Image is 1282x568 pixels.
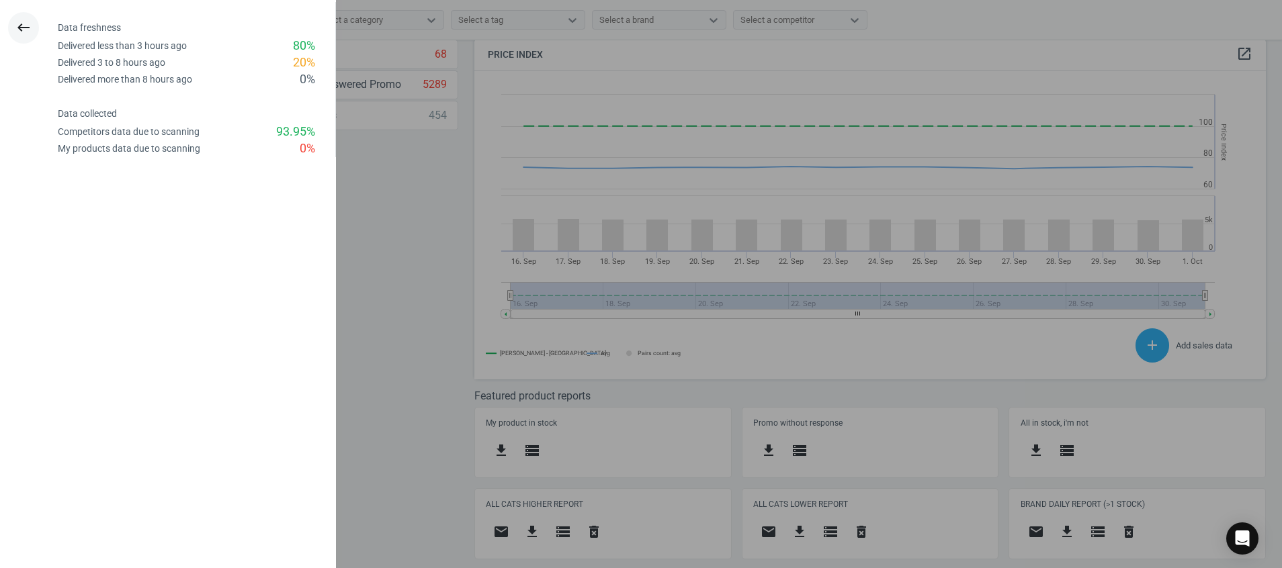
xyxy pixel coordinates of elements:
[58,108,335,120] h4: Data collected
[58,142,200,155] div: My products data due to scanning
[15,19,32,36] i: keyboard_backspace
[300,71,315,88] div: 0 %
[58,40,187,52] div: Delivered less than 3 hours ago
[8,12,39,44] button: keyboard_backspace
[58,22,335,34] h4: Data freshness
[293,38,315,54] div: 80 %
[58,56,165,69] div: Delivered 3 to 8 hours ago
[300,140,315,157] div: 0 %
[58,73,192,86] div: Delivered more than 8 hours ago
[293,54,315,71] div: 20 %
[276,124,315,140] div: 93.95 %
[58,126,200,138] div: Competitors data due to scanning
[1226,522,1258,555] div: Open Intercom Messenger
